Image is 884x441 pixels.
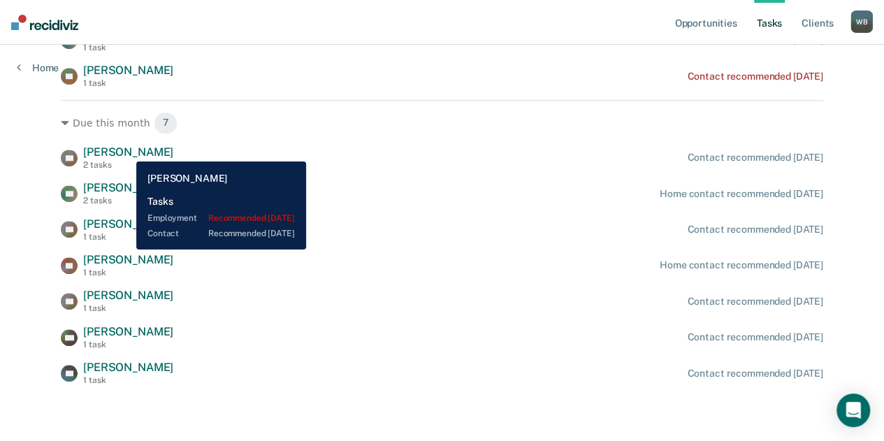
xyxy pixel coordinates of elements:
[17,62,59,74] a: Home
[83,43,173,52] div: 1 task
[836,393,870,427] div: Open Intercom Messenger
[660,188,823,200] div: Home contact recommended [DATE]
[83,375,173,385] div: 1 task
[83,289,173,302] span: [PERSON_NAME]
[83,217,173,231] span: [PERSON_NAME]
[83,361,173,374] span: [PERSON_NAME]
[83,340,173,349] div: 1 task
[83,160,173,170] div: 2 tasks
[83,145,173,159] span: [PERSON_NAME]
[687,152,823,164] div: Contact recommended [DATE]
[687,331,823,343] div: Contact recommended [DATE]
[83,181,173,194] span: [PERSON_NAME]
[83,232,173,242] div: 1 task
[83,325,173,338] span: [PERSON_NAME]
[83,303,173,313] div: 1 task
[687,368,823,379] div: Contact recommended [DATE]
[61,112,823,134] div: Due this month 7
[687,71,823,82] div: Contact recommended [DATE]
[660,259,823,271] div: Home contact recommended [DATE]
[850,10,873,33] div: W B
[83,253,173,266] span: [PERSON_NAME]
[154,112,178,134] span: 7
[850,10,873,33] button: WB
[83,196,173,205] div: 2 tasks
[83,268,173,277] div: 1 task
[11,15,78,30] img: Recidiviz
[83,64,173,77] span: [PERSON_NAME]
[83,78,173,88] div: 1 task
[687,296,823,308] div: Contact recommended [DATE]
[687,224,823,236] div: Contact recommended [DATE]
